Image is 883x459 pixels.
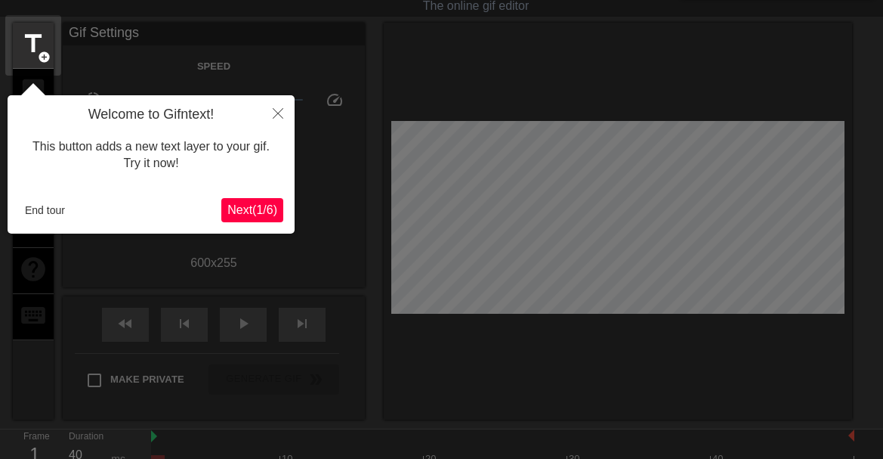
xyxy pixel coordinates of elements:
[19,199,71,222] button: End tour
[19,123,283,188] div: This button adds a new text layer to your gif. Try it now!
[19,107,283,123] h4: Welcome to Gifntext!
[227,203,277,216] span: Next ( 1 / 6 )
[221,198,283,222] button: Next
[261,95,295,130] button: Close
